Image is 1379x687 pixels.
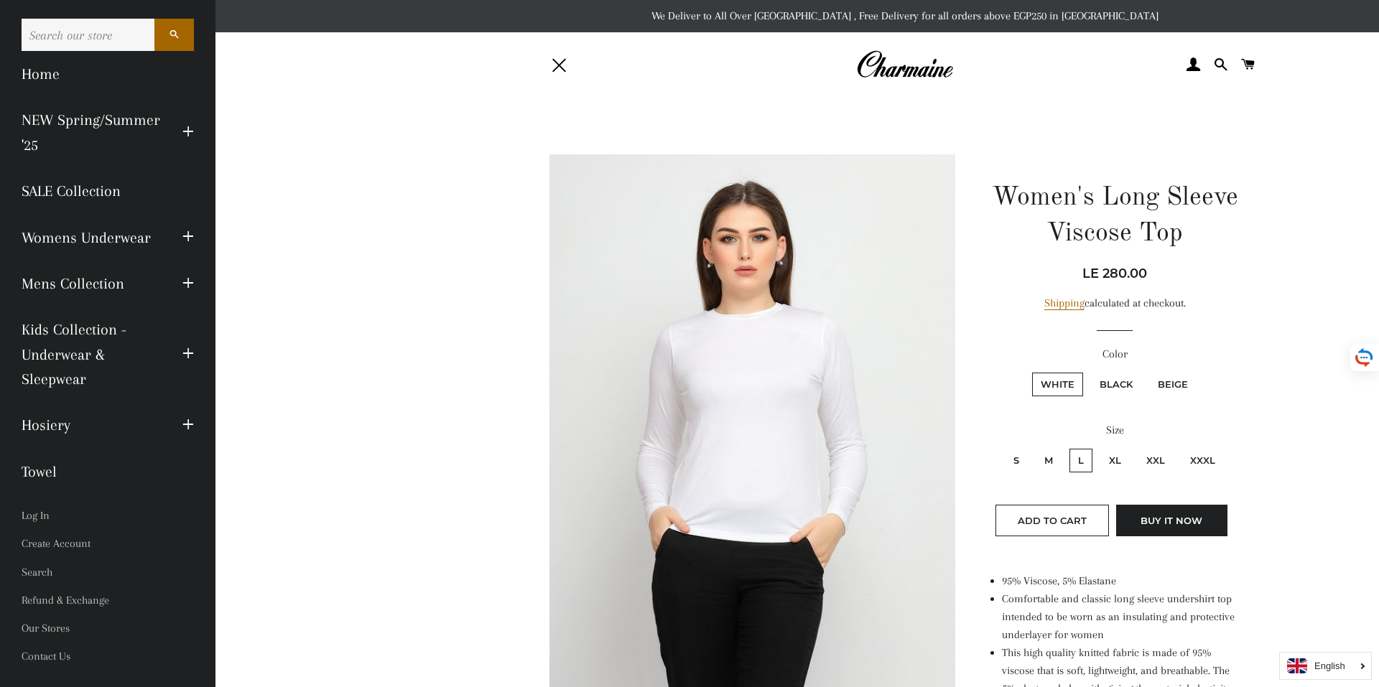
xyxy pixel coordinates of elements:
div: calculated at checkout. [988,294,1243,312]
a: Search [11,559,205,586]
a: Log In [11,502,205,530]
span: LE 280.00 [1082,266,1147,281]
span: Comfortable and classic long sleeve undershirt top intended to be worn as an insulating and prote... [1002,592,1235,641]
a: Contact Us [11,642,205,670]
i: English [1314,661,1345,670]
label: Beige [1149,373,1197,396]
a: Home [11,51,205,97]
a: Hosiery [11,402,172,448]
label: XXL [1138,449,1174,472]
label: Color [988,345,1243,363]
span: 95% Viscose, 5% Elastane [1002,574,1116,587]
a: Shipping [1044,296,1085,310]
label: S [1005,449,1028,472]
label: L [1069,449,1092,472]
label: White [1032,373,1083,396]
a: Refund & Exchange [11,586,205,614]
a: NEW Spring/Summer '25 [11,97,172,168]
button: Add to Cart [995,505,1109,536]
button: Buy it now [1116,505,1227,536]
input: Search our store [22,19,154,51]
label: XXXL [1181,449,1224,472]
label: XL [1100,449,1130,472]
h1: Women's Long Sleeve Viscose Top [988,180,1243,253]
a: Our Stores [11,614,205,642]
label: Size [988,421,1243,439]
a: Kids Collection - Underwear & Sleepwear [11,307,172,402]
a: Womens Underwear [11,215,172,261]
a: Create Account [11,530,205,558]
span: Add to Cart [1018,515,1087,526]
a: SALE Collection [11,168,205,214]
a: Towel [11,449,205,495]
img: Charmaine Egypt [856,49,953,80]
a: English [1287,658,1364,673]
a: Mens Collection [11,261,172,307]
label: M [1036,449,1062,472]
label: Black [1091,373,1141,396]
